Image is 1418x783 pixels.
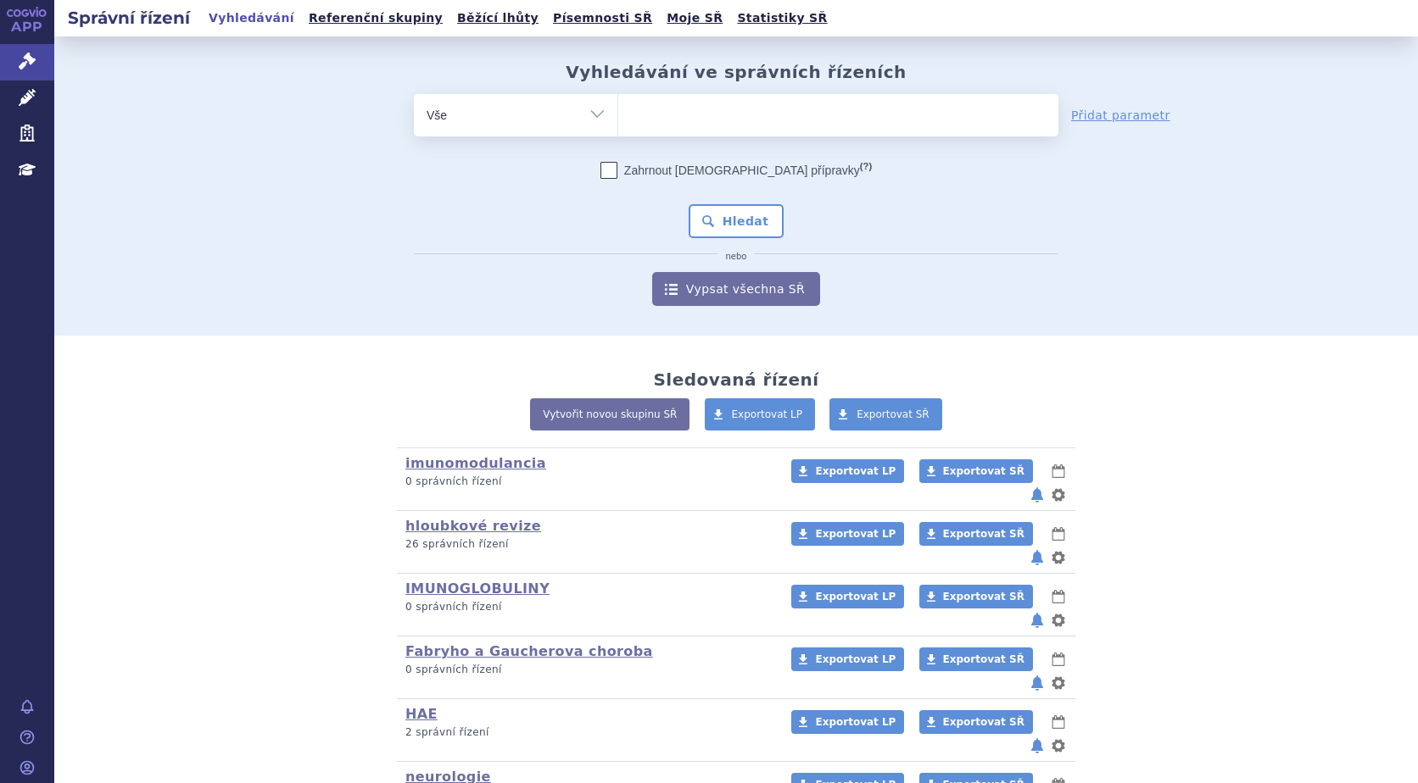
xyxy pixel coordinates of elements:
span: Exportovat LP [815,653,896,665]
a: Vytvořit novou skupinu SŘ [530,398,689,430]
button: lhůty [1050,524,1067,544]
button: notifikace [1029,736,1046,756]
button: notifikace [1029,610,1046,630]
a: IMUNOGLOBULINY [405,580,550,597]
button: notifikace [1029,547,1046,568]
h2: Sledovaná řízení [653,369,818,390]
a: Referenční skupiny [304,7,448,30]
a: imunomodulancia [405,455,546,471]
button: nastavení [1050,673,1067,693]
p: 0 správních řízení [405,600,769,614]
button: lhůty [1050,649,1067,669]
a: hloubkové revize [405,518,541,534]
label: Zahrnout [DEMOGRAPHIC_DATA] přípravky [600,162,872,179]
a: Vypsat všechna SŘ [652,272,820,306]
button: lhůty [1050,712,1067,732]
a: HAE [405,706,438,722]
a: Exportovat SŘ [829,398,942,430]
a: Exportovat SŘ [919,710,1033,734]
span: Exportovat SŘ [943,716,1024,728]
a: Exportovat LP [791,647,904,671]
span: Exportovat SŘ [857,408,930,420]
a: Exportovat SŘ [919,647,1033,671]
span: Exportovat LP [732,408,803,420]
a: Exportovat LP [705,398,816,430]
span: Exportovat LP [815,591,896,603]
button: nastavení [1050,736,1067,756]
a: Písemnosti SŘ [548,7,657,30]
span: Exportovat LP [815,465,896,477]
button: notifikace [1029,673,1046,693]
a: Běžící lhůty [452,7,544,30]
button: notifikace [1029,485,1046,505]
a: Přidat parametr [1071,107,1170,124]
a: Exportovat LP [791,459,904,483]
a: Exportovat LP [791,710,904,734]
button: nastavení [1050,485,1067,505]
a: Statistiky SŘ [732,7,832,30]
p: 0 správních řízení [405,475,769,489]
a: Fabryho a Gaucherova choroba [405,643,653,659]
h2: Správní řízení [54,6,204,30]
a: Exportovat SŘ [919,585,1033,608]
span: Exportovat LP [815,716,896,728]
a: Exportovat SŘ [919,522,1033,546]
span: Exportovat SŘ [943,528,1024,540]
span: Exportovat LP [815,528,896,540]
button: Hledat [689,204,784,238]
button: nastavení [1050,547,1067,568]
a: Exportovat LP [791,522,904,546]
i: nebo [717,252,756,262]
abbr: (?) [860,161,872,172]
a: Exportovat SŘ [919,459,1033,483]
button: nastavení [1050,610,1067,630]
p: 26 správních řízení [405,537,769,552]
p: 0 správních řízení [405,663,769,677]
span: Exportovat SŘ [943,591,1024,603]
button: lhůty [1050,461,1067,481]
button: lhůty [1050,586,1067,607]
span: Exportovat SŘ [943,653,1024,665]
p: 2 správní řízení [405,725,769,740]
h2: Vyhledávání ve správních řízeních [566,62,907,82]
a: Exportovat LP [791,585,904,608]
a: Moje SŘ [662,7,728,30]
span: Exportovat SŘ [943,465,1024,477]
a: Vyhledávání [204,7,299,30]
